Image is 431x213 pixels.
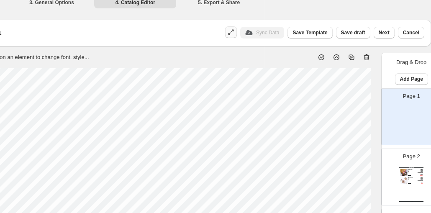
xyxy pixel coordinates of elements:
img: barcode [418,180,423,181]
button: Cancel [398,27,424,38]
div: $ null [418,174,423,175]
img: cover page [399,107,423,141]
span: Save draft [341,29,365,36]
span: Next [379,29,390,36]
div: $ 129.94 [418,175,423,176]
p: Page 1 [403,92,420,100]
button: Save Template [287,27,332,38]
button: Next [374,27,395,38]
img: qrcode [421,169,423,171]
img: qrcode [421,177,423,180]
div: BUY NOW [408,183,411,184]
div: Transform gift-giving into a sustainable act with our zero-waste gift wrapping! ... [408,178,416,179]
span: Add Page [400,76,423,82]
span: Save Template [292,29,327,36]
button: Save draft [336,27,370,38]
span: Cancel [403,29,419,36]
div: $ 4.55 [418,183,423,184]
div: $ 7.00 [418,183,423,184]
img: primaryImage [400,169,408,176]
img: barcode [418,172,423,173]
div: Watch Catalog | Page undefined [399,201,423,202]
p: Page 2 [403,152,420,161]
div: BUY NOW [408,175,411,176]
button: Add Page [395,73,428,85]
img: primaryImage [400,177,408,184]
div: $ null [418,182,423,182]
p: Drag & Drop [396,58,426,67]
